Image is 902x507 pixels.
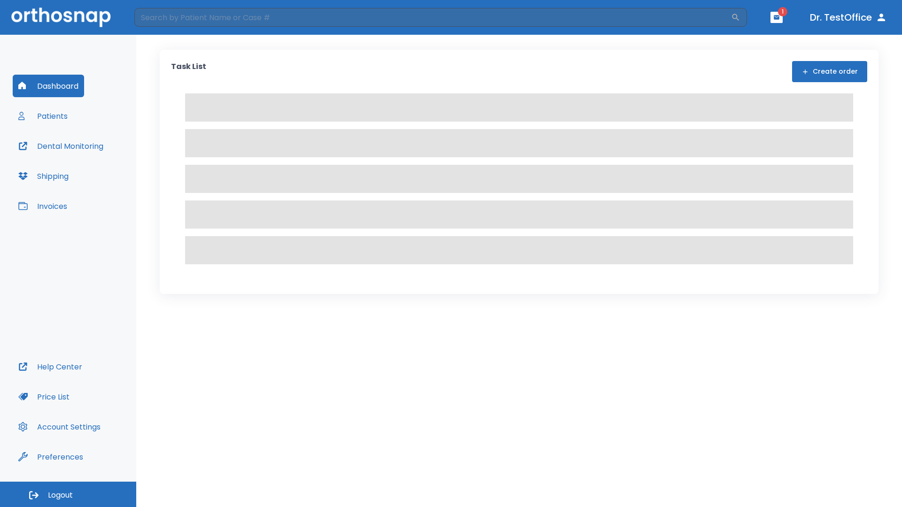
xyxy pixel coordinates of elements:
p: Task List [171,61,206,82]
button: Price List [13,385,75,408]
span: 1 [778,7,787,16]
button: Dental Monitoring [13,135,109,157]
input: Search by Patient Name or Case # [134,8,731,27]
button: Create order [792,61,867,82]
button: Invoices [13,195,73,217]
button: Dr. TestOffice [806,9,891,26]
button: Help Center [13,355,88,378]
button: Account Settings [13,415,106,438]
button: Shipping [13,165,74,187]
button: Patients [13,105,73,127]
img: Orthosnap [11,8,111,27]
button: Preferences [13,446,89,468]
span: Logout [48,490,73,500]
button: Dashboard [13,75,84,97]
